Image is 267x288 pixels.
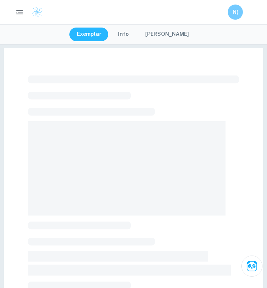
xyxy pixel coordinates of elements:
img: Clastify logo [32,6,43,18]
button: [PERSON_NAME] [138,28,196,41]
a: Clastify logo [27,6,43,18]
button: N( [228,5,243,20]
button: Exemplar [69,28,109,41]
h6: N( [231,8,240,16]
button: Info [110,28,136,41]
button: Ask Clai [241,256,262,277]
